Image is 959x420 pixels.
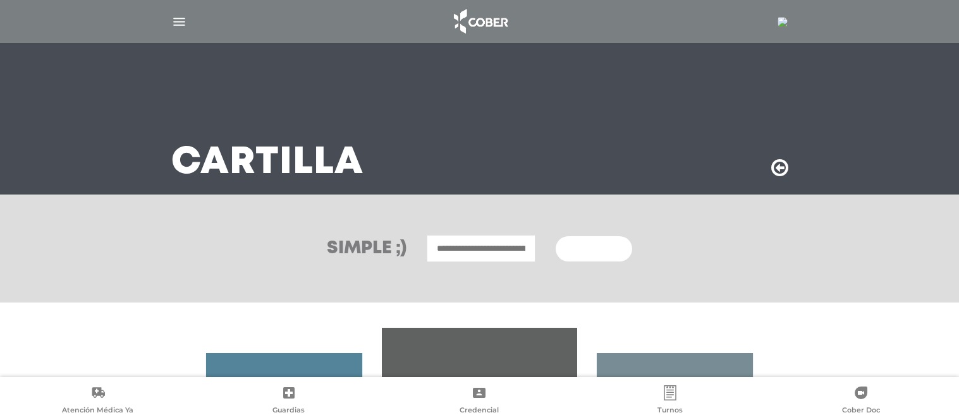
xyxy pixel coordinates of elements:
[171,14,187,30] img: Cober_menu-lines-white.svg
[384,385,575,417] a: Credencial
[575,385,766,417] a: Turnos
[842,405,880,417] span: Cober Doc
[556,236,632,261] button: Buscar
[193,385,384,417] a: Guardias
[3,385,193,417] a: Atención Médica Ya
[766,385,956,417] a: Cober Doc
[460,405,499,417] span: Credencial
[272,405,305,417] span: Guardias
[327,240,406,258] h3: Simple ;)
[447,6,513,37] img: logo_cober_home-white.png
[778,17,788,27] img: 24613
[62,405,133,417] span: Atención Médica Ya
[657,405,683,417] span: Turnos
[571,245,608,254] span: Buscar
[171,147,363,179] h3: Cartilla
